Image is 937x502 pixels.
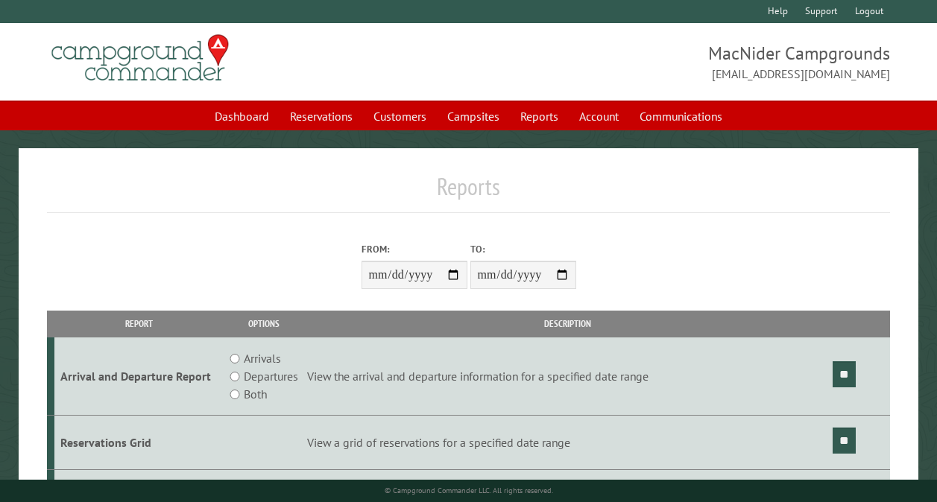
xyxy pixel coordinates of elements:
td: Arrival and Departure Report [54,337,224,416]
a: Account [570,102,628,130]
td: Reservations Grid [54,416,224,470]
a: Reservations [281,102,362,130]
label: Arrivals [244,349,281,367]
th: Options [223,311,305,337]
label: To: [470,242,576,256]
a: Campsites [438,102,508,130]
td: View a grid of reservations for a specified date range [305,416,830,470]
label: Departures [244,367,298,385]
td: View the arrival and departure information for a specified date range [305,337,830,416]
a: Dashboard [206,102,278,130]
small: © Campground Commander LLC. All rights reserved. [385,486,553,495]
label: From: [362,242,467,256]
label: Both [244,385,267,403]
span: MacNider Campgrounds [EMAIL_ADDRESS][DOMAIN_NAME] [469,41,891,83]
a: Communications [631,102,731,130]
th: Description [305,311,830,337]
th: Report [54,311,224,337]
a: Reports [511,102,567,130]
a: Customers [365,102,435,130]
h1: Reports [47,172,890,213]
img: Campground Commander [47,29,233,87]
